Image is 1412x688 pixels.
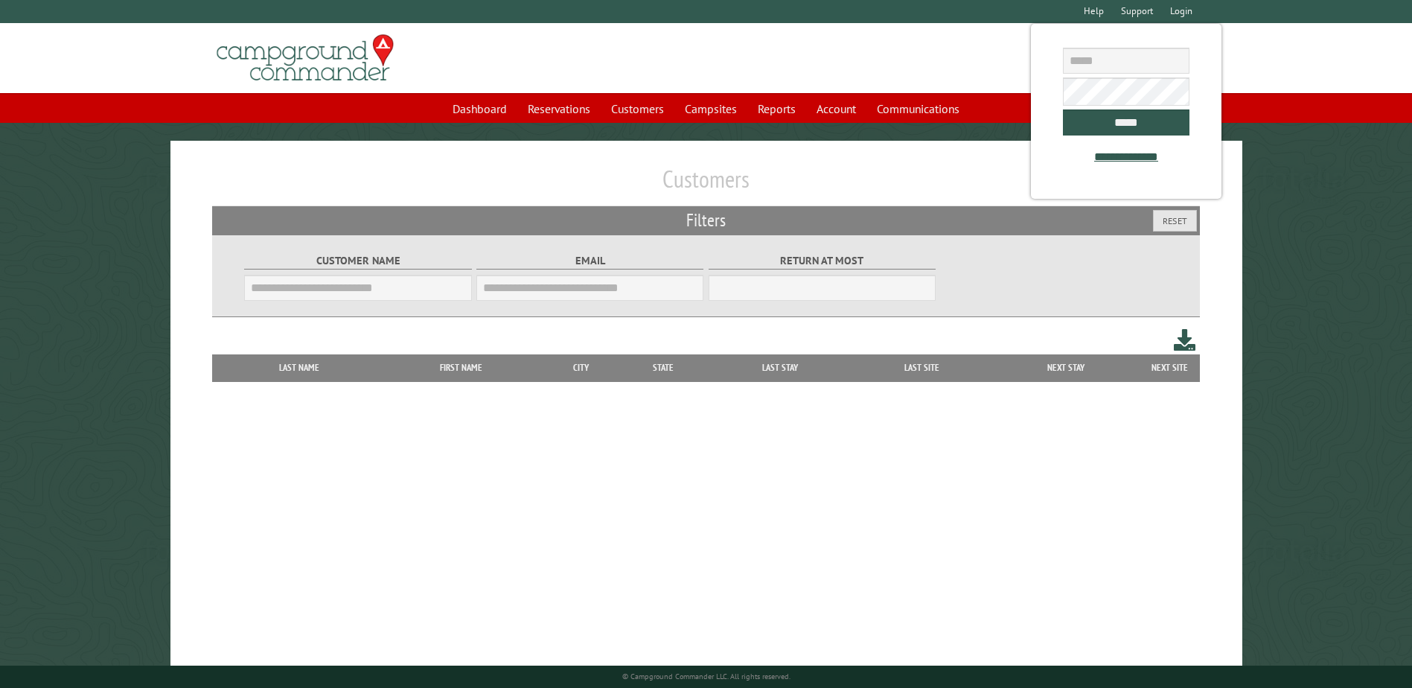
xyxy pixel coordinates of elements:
[444,95,516,123] a: Dashboard
[602,95,673,123] a: Customers
[868,95,968,123] a: Communications
[244,252,471,270] label: Customer Name
[1153,210,1197,232] button: Reset
[1140,354,1200,381] th: Next Site
[220,354,378,381] th: Last Name
[709,252,936,270] label: Return at most
[212,206,1199,235] h2: Filters
[992,354,1140,381] th: Next Stay
[544,354,618,381] th: City
[808,95,865,123] a: Account
[622,672,790,681] small: © Campground Commander LLC. All rights reserved.
[476,252,703,270] label: Email
[749,95,805,123] a: Reports
[378,354,544,381] th: First Name
[676,95,746,123] a: Campsites
[212,29,398,87] img: Campground Commander
[852,354,991,381] th: Last Site
[709,354,852,381] th: Last Stay
[1174,326,1195,354] a: Download this customer list (.csv)
[212,165,1199,206] h1: Customers
[618,354,709,381] th: State
[519,95,599,123] a: Reservations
